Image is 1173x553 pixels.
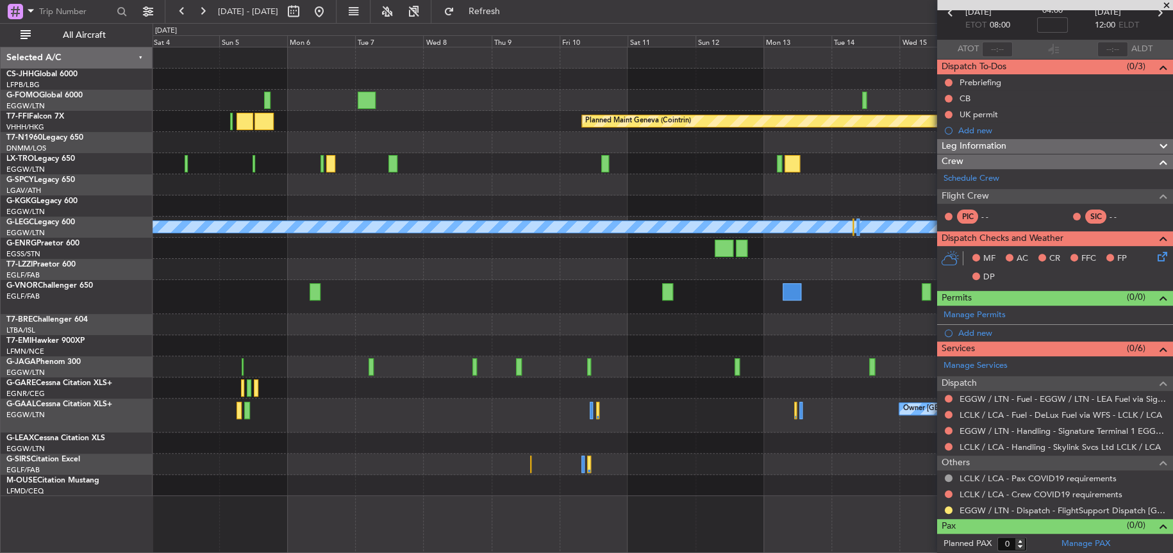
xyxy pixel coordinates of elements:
div: [DATE] [155,26,177,37]
a: G-FOMOGlobal 6000 [6,92,83,99]
div: Sat 4 [151,35,219,47]
label: Planned PAX [944,538,992,550]
a: EGGW/LTN [6,207,45,217]
span: (0/3) [1127,60,1145,73]
a: VHHH/HKG [6,122,44,132]
a: EGGW / LTN - Dispatch - FlightSupport Dispatch [GEOGRAPHIC_DATA] [960,505,1167,516]
span: ATOT [958,43,979,56]
a: LFPB/LBG [6,80,40,90]
div: Add new [958,125,1167,136]
div: Wed 15 [899,35,967,47]
a: G-GAALCessna Citation XLS+ [6,400,112,408]
span: 08:00 [990,19,1010,32]
span: LX-TRO [6,155,34,163]
div: Owner [GEOGRAPHIC_DATA] ([GEOGRAPHIC_DATA]) [903,399,1079,418]
a: EGLF/FAB [6,465,40,475]
span: ELDT [1119,19,1139,32]
a: G-JAGAPhenom 300 [6,358,81,366]
a: Schedule Crew [944,172,999,185]
a: G-GARECessna Citation XLS+ [6,379,112,387]
span: Dispatch [942,376,977,391]
div: - - [981,211,1010,222]
span: ALDT [1131,43,1152,56]
span: 12:00 [1095,19,1115,32]
a: EGGW/LTN [6,228,45,238]
a: G-SIRSCitation Excel [6,456,80,463]
span: (0/0) [1127,290,1145,304]
a: G-ENRGPraetor 600 [6,240,79,247]
a: Manage Permits [944,309,1006,322]
div: Wed 8 [423,35,491,47]
a: G-VNORChallenger 650 [6,282,93,290]
span: Crew [942,154,963,169]
a: EGGW / LTN - Handling - Signature Terminal 1 EGGW / LTN [960,425,1167,436]
span: FFC [1081,252,1096,265]
span: Refresh [457,7,511,16]
a: T7-FFIFalcon 7X [6,113,64,120]
a: LCLK / LCA - Pax COVID19 requirements [960,473,1117,484]
div: CB [960,93,970,104]
a: G-LEGCLegacy 600 [6,219,75,226]
span: T7-EMI [6,337,31,345]
span: T7-LZZI [6,261,33,268]
span: G-LEGC [6,219,34,226]
a: LX-TROLegacy 650 [6,155,75,163]
input: Trip Number [39,2,113,21]
span: G-SPCY [6,176,34,184]
span: CR [1049,252,1060,265]
span: CS-JHH [6,70,34,78]
a: EGLF/FAB [6,292,40,301]
a: T7-LZZIPraetor 600 [6,261,76,268]
a: LGAV/ATH [6,186,41,195]
a: LCLK / LCA - Handling - Skylink Svcs Ltd LCLK / LCA [960,442,1161,452]
a: EGGW/LTN [6,410,45,420]
div: Thu 9 [492,35,560,47]
span: [DATE] [1095,6,1121,19]
a: LFMN/NCE [6,347,44,356]
span: [DATE] - [DATE] [218,6,278,17]
div: UK permit [960,109,998,120]
div: Prebriefing [960,77,1001,88]
a: EGGW / LTN - Fuel - EGGW / LTN - LEA Fuel via Signature in EGGW [960,393,1167,404]
div: Tue 7 [355,35,423,47]
div: Sun 12 [695,35,763,47]
a: G-SPCYLegacy 650 [6,176,75,184]
span: G-VNOR [6,282,38,290]
a: Manage Services [944,359,1008,372]
span: [DATE] [965,6,992,19]
span: G-GAAL [6,400,36,408]
span: G-LEAX [6,434,34,442]
a: Manage PAX [1061,538,1110,550]
button: All Aircraft [14,25,139,45]
a: G-LEAXCessna Citation XLS [6,434,105,442]
a: DNMM/LOS [6,144,46,153]
span: Others [942,456,970,470]
a: EGGW/LTN [6,101,45,111]
div: Sun 5 [219,35,287,47]
span: Pax [942,519,956,534]
a: T7-N1960Legacy 650 [6,134,83,142]
a: EGNR/CEG [6,389,45,399]
div: Fri 10 [560,35,628,47]
a: LFMD/CEQ [6,486,44,496]
a: LCLK / LCA - Crew COVID19 requirements [960,489,1122,500]
span: ETOT [965,19,986,32]
a: LTBA/ISL [6,326,35,335]
a: LCLK / LCA - Fuel - DeLux Fuel via WFS - LCLK / LCA [960,409,1162,420]
span: Leg Information [942,139,1006,154]
div: Mon 13 [763,35,831,47]
span: G-ENRG [6,240,37,247]
span: Dispatch To-Dos [942,60,1006,74]
span: Services [942,342,975,356]
span: G-SIRS [6,456,31,463]
span: G-JAGA [6,358,36,366]
span: Flight Crew [942,189,989,204]
a: EGSS/STN [6,249,40,259]
a: CS-JHHGlobal 6000 [6,70,78,78]
a: EGGW/LTN [6,444,45,454]
div: PIC [957,210,978,224]
span: G-FOMO [6,92,39,99]
span: Permits [942,291,972,306]
span: FP [1117,252,1127,265]
span: G-GARE [6,379,36,387]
